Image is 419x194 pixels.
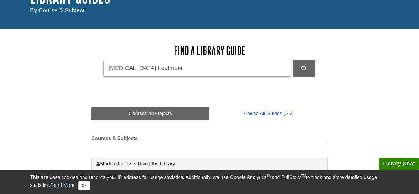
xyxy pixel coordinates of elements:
[91,136,328,143] h2: Courses & Subjects
[209,107,328,120] a: Browse All Guides (A-Z)
[91,44,328,57] h2: Find a Library Guide
[293,60,315,77] button: DU Library Guides Search
[30,6,389,15] div: By Course & Subject
[301,66,306,71] i: Search Library Guides
[50,183,75,188] a: Read More
[301,174,306,178] sup: TM
[30,174,389,190] div: This site uses cookies and records your IP address for usage statistics. Additionally, we use Goo...
[91,107,209,120] a: Courses & Subjects
[379,158,419,170] button: Library Chat
[104,60,291,76] input: Search by Course or Subject...
[266,174,271,178] sup: TM
[96,160,323,168] a: Student Guide to Using the Library
[78,181,90,190] button: Close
